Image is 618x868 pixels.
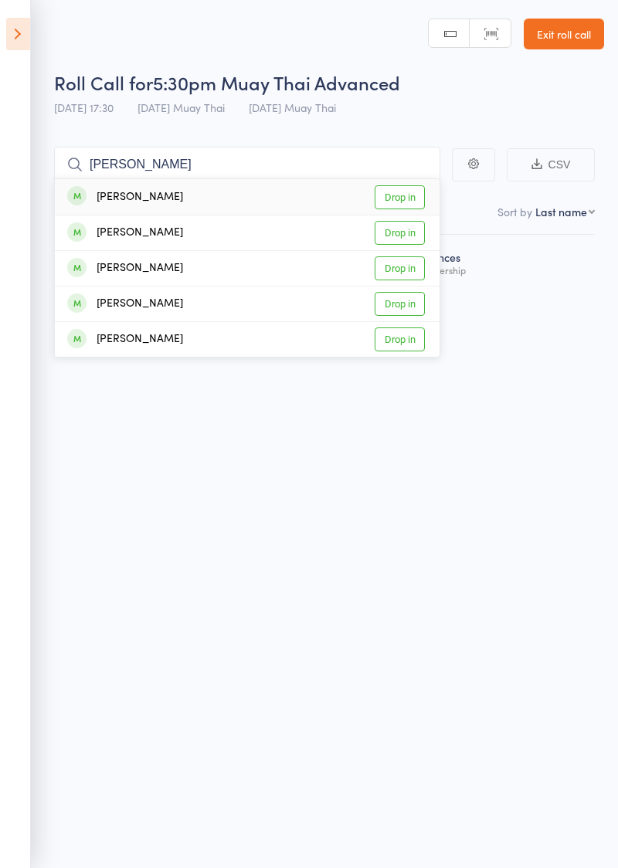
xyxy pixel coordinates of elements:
a: Exit roll call [524,19,604,49]
div: [PERSON_NAME] [67,188,183,206]
span: [DATE] 17:30 [54,100,114,115]
div: [PERSON_NAME] [67,331,183,348]
label: Sort by [497,204,532,219]
a: Drop in [375,221,425,245]
span: [DATE] Muay Thai [138,100,225,115]
a: Drop in [375,256,425,280]
div: Atten­dances [391,242,595,283]
input: Search by name [54,147,440,182]
button: CSV [507,148,595,181]
div: for membership [397,265,589,275]
span: [DATE] Muay Thai [249,100,336,115]
div: [PERSON_NAME] [67,259,183,277]
a: Drop in [375,327,425,351]
span: 5:30pm Muay Thai Advanced [153,70,400,95]
div: [PERSON_NAME] [67,295,183,313]
a: Drop in [375,185,425,209]
div: Last name [535,204,587,219]
a: Drop in [375,292,425,316]
div: [PERSON_NAME] [67,224,183,242]
span: Roll Call for [54,70,153,95]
